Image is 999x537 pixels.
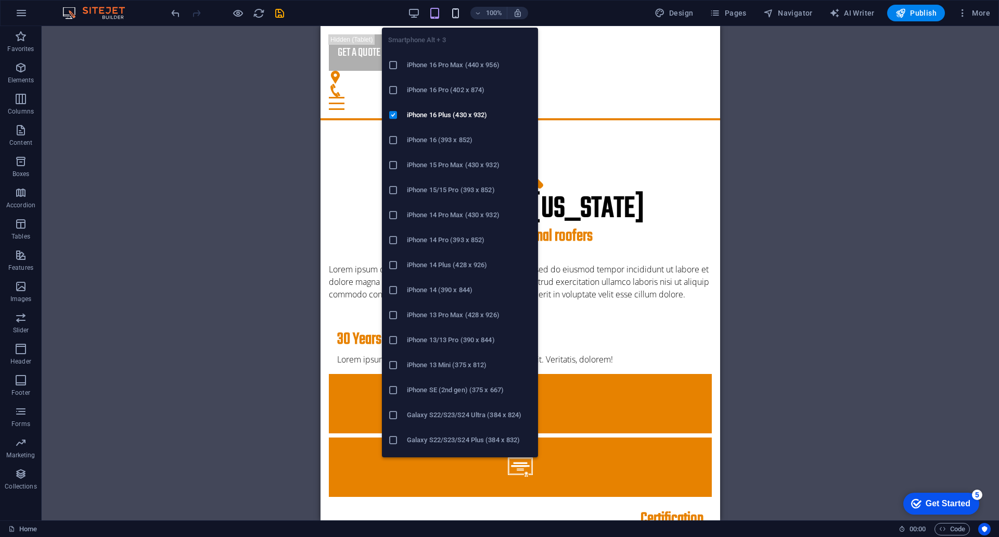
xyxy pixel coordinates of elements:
h6: iPhone 15/15 Pro (393 x 852) [407,184,532,196]
h6: iPhone 13 Mini (375 x 812) [407,359,532,371]
button: AI Writer [825,5,879,21]
span: Design [655,8,694,18]
h6: Session time [899,523,926,535]
p: Content [9,139,32,147]
p: Elements [8,76,34,84]
h6: iPhone 14 Plus (428 x 926) [407,259,532,271]
h6: iPhone 16 (393 x 852) [407,134,532,146]
p: Images [10,295,32,303]
p: Tables [11,232,30,241]
p: Columns [8,107,34,116]
h6: Galaxy S22/S23/S24 Plus (384 x 832) [407,434,532,446]
i: Reload page [253,7,265,19]
p: Accordion [6,201,35,209]
a: Click to cancel selection. Double-click to open Pages [8,523,37,535]
span: Code [939,523,965,535]
p: Features [8,264,33,272]
h6: iPhone 13/13 Pro (390 x 844) [407,334,532,346]
div: 5 [77,2,87,13]
span: [US_STATE] [211,160,324,206]
p: Footer [11,389,30,397]
button: reload [252,7,265,19]
button: More [953,5,994,21]
button: Design [650,5,698,21]
h6: iPhone 16 Pro Max (440 x 956) [407,59,532,71]
span: Publish [895,8,937,18]
button: Publish [887,5,945,21]
button: 100% [470,7,507,19]
button: Code [934,523,970,535]
h6: iPhone 14 Pro (393 x 852) [407,234,532,246]
div: Get Started 5 items remaining, 0% complete [8,5,84,27]
p: Forms [11,420,30,428]
h6: iPhone 15 Pro Max (430 x 932) [407,159,532,171]
div: Get Started [31,11,75,21]
p: Slider [13,326,29,334]
p: Marketing [6,451,35,459]
button: save [273,7,286,19]
h6: iPhone 13 Pro Max (428 x 926) [407,309,532,321]
button: undo [169,7,182,19]
span: Navigator [763,8,813,18]
i: Save (Ctrl+S) [274,7,286,19]
h6: 100% [486,7,503,19]
p: Boxes [12,170,30,178]
button: Usercentrics [978,523,991,535]
span: More [957,8,990,18]
p: Collections [5,482,36,491]
h6: iPhone 16 Plus (430 x 932) [407,109,532,121]
h6: iPhone 16 Pro (402 x 874) [407,84,532,96]
p: Header [10,357,31,366]
span: AI Writer [829,8,875,18]
button: Navigator [759,5,817,21]
i: Undo: Delete elements (Ctrl+Z) [170,7,182,19]
span: 00 00 [910,523,926,535]
span: Pages [710,8,746,18]
span: : [917,525,918,533]
h6: Galaxy S22/S23/S24 Ultra (384 x 824) [407,409,532,421]
p: Favorites [7,45,34,53]
img: Editor Logo [60,7,138,19]
i: On resize automatically adjust zoom level to fit chosen device. [513,8,522,18]
h6: iPhone SE (2nd gen) (375 x 667) [407,384,532,396]
h6: iPhone 14 (390 x 844) [407,284,532,296]
button: Pages [706,5,750,21]
h6: iPhone 14 Pro Max (430 x 932) [407,209,532,221]
button: Click here to leave preview mode and continue editing [232,7,244,19]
